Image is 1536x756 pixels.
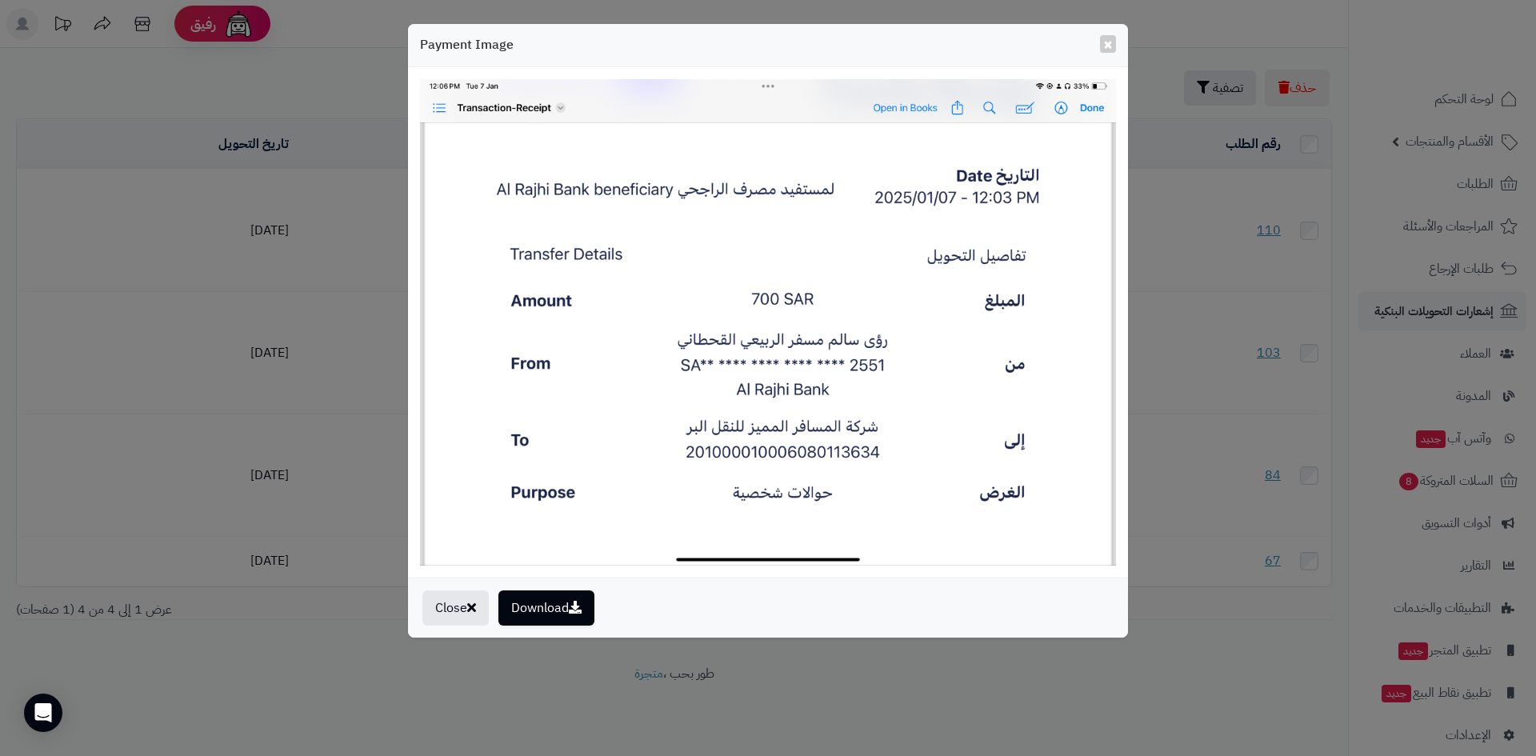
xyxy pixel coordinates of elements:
[420,79,1116,566] img: 1736240815-IMG0827.png
[1103,32,1113,56] span: ×
[24,694,62,732] div: Open Intercom Messenger
[498,590,594,626] a: Download
[1100,35,1116,53] button: Close
[422,590,489,626] button: Close
[420,36,514,54] h4: Payment Image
